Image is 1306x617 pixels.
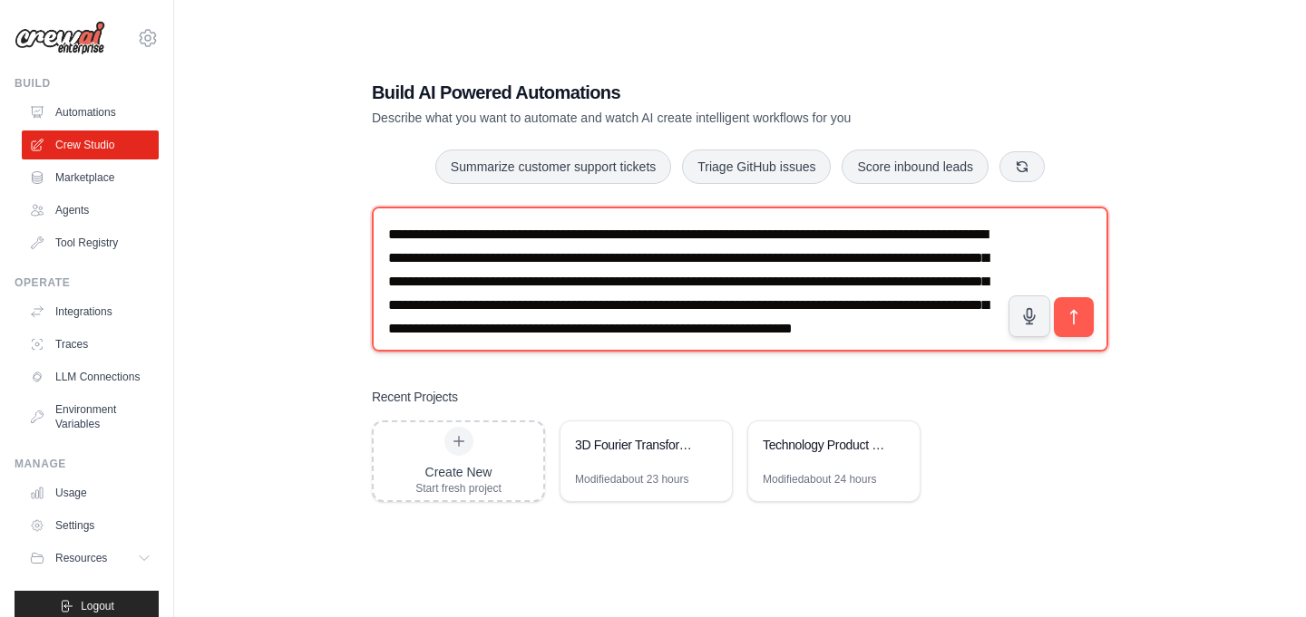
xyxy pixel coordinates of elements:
button: Score inbound leads [842,149,989,184]
span: Logout [81,599,114,613]
a: Traces [22,330,159,359]
img: Logo [15,21,105,55]
a: Tool Registry [22,228,159,257]
a: Integrations [22,297,159,326]
div: 3D Fourier Transform Integral Methods Research [575,436,699,454]
a: Marketplace [22,163,159,192]
a: Settings [22,511,159,540]
div: Create New [415,463,502,481]
div: Technology Product Research & Analysis [763,436,887,454]
a: Automations [22,98,159,127]
div: Manage [15,457,159,471]
a: Crew Studio [22,130,159,159]
button: Resources [22,544,159,573]
div: Start fresh project [415,481,502,496]
a: LLM Connections [22,362,159,391]
span: Resources [55,551,107,565]
div: Widget de chat [1215,530,1306,617]
a: Environment Variables [22,395,159,439]
div: Build [15,76,159,91]
p: Describe what you want to automate and watch AI create intelligent workflows for you [372,109,981,127]
a: Agents [22,196,159,225]
a: Usage [22,478,159,507]
div: Operate [15,275,159,290]
button: Triage GitHub issues [682,149,831,184]
div: Modified about 23 hours [575,472,688,487]
h1: Build AI Powered Automations [372,80,981,105]
button: Click to speak your automation idea [1009,295,1050,337]
button: Summarize customer support tickets [435,149,671,184]
h3: Recent Projects [372,388,458,406]
div: Modified about 24 hours [763,472,876,487]
button: Get new suggestions [999,151,1045,182]
iframe: Chat Widget [1215,530,1306,617]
